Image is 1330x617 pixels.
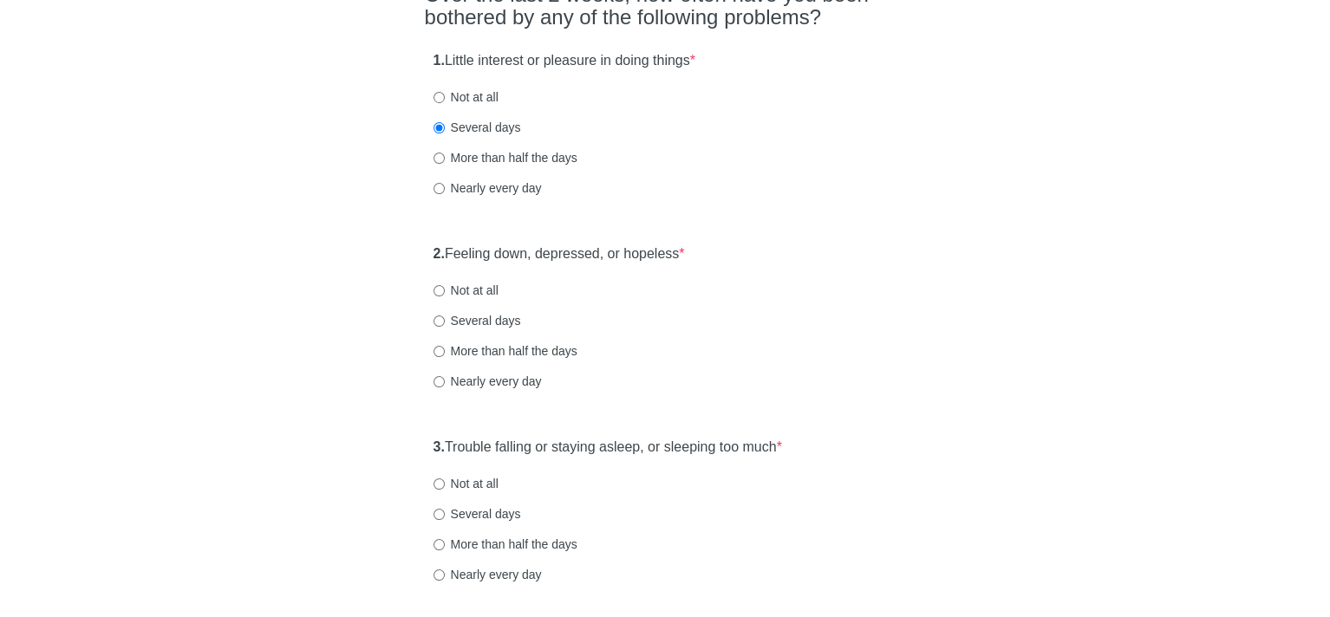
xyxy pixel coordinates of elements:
[434,153,445,164] input: More than half the days
[434,376,445,387] input: Nearly every day
[434,505,521,523] label: Several days
[434,373,542,390] label: Nearly every day
[434,119,521,136] label: Several days
[434,342,577,360] label: More than half the days
[434,88,499,106] label: Not at all
[434,478,445,490] input: Not at all
[434,509,445,520] input: Several days
[434,312,521,329] label: Several days
[434,53,445,68] strong: 1.
[434,183,445,194] input: Nearly every day
[434,285,445,296] input: Not at all
[434,92,445,103] input: Not at all
[434,536,577,553] label: More than half the days
[434,539,445,550] input: More than half the days
[434,566,542,583] label: Nearly every day
[434,244,685,264] label: Feeling down, depressed, or hopeless
[434,51,695,71] label: Little interest or pleasure in doing things
[434,475,499,492] label: Not at all
[434,346,445,357] input: More than half the days
[434,439,445,454] strong: 3.
[434,315,445,327] input: Several days
[434,149,577,166] label: More than half the days
[434,179,542,197] label: Nearly every day
[434,569,445,581] input: Nearly every day
[434,122,445,133] input: Several days
[434,282,499,299] label: Not at all
[434,438,782,458] label: Trouble falling or staying asleep, or sleeping too much
[434,246,445,261] strong: 2.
